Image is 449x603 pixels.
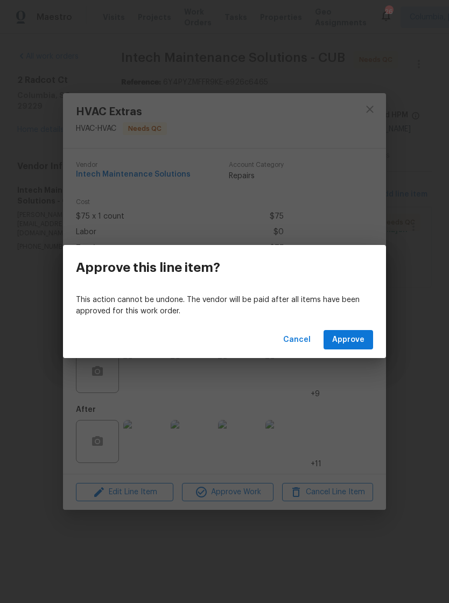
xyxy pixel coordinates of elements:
button: Approve [324,330,373,350]
span: Cancel [283,333,311,347]
button: Cancel [279,330,315,350]
span: Approve [332,333,364,347]
h3: Approve this line item? [76,260,220,275]
p: This action cannot be undone. The vendor will be paid after all items have been approved for this... [76,295,373,317]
